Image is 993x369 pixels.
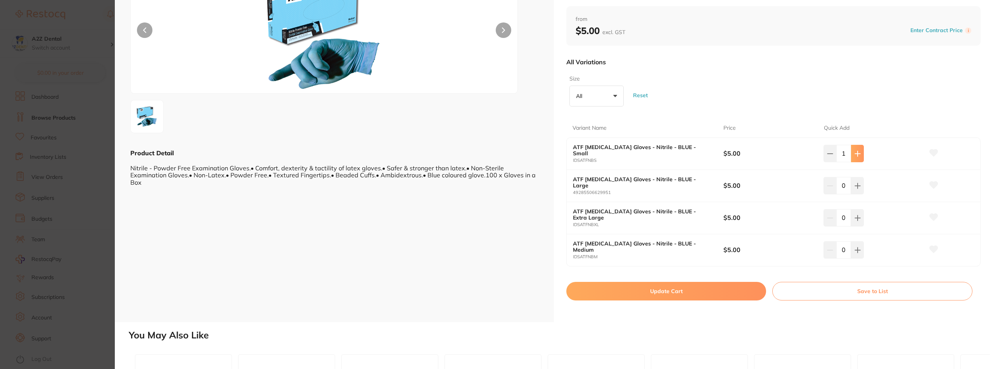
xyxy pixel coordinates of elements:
b: $5.00 [723,245,814,254]
b: ATF [MEDICAL_DATA] Gloves - Nitrile - BLUE - Large [573,176,708,189]
img: MA [133,103,161,130]
p: All [576,93,585,100]
h2: You May Also Like [129,330,990,341]
small: IDSATFNBS [573,158,723,163]
button: Save to List [772,282,972,300]
b: Product Detail [130,149,174,157]
span: from [576,15,971,23]
label: Size [569,75,621,83]
b: $5.00 [723,149,814,158]
b: ATF [MEDICAL_DATA] Gloves - Nitrile - BLUE - Medium [573,240,708,253]
b: ATF [MEDICAL_DATA] Gloves - Nitrile - BLUE - Small [573,144,708,156]
small: 49285506629951 [573,190,723,195]
p: Price [723,124,736,132]
button: Enter Contract Price [908,27,965,34]
small: IDSATFNBM [573,254,723,259]
p: All Variations [566,58,606,66]
p: Variant Name [573,124,607,132]
b: $5.00 [723,213,814,222]
button: Reset [631,81,650,110]
b: $5.00 [576,25,625,36]
b: ATF [MEDICAL_DATA] Gloves - Nitrile - BLUE - Extra Large [573,208,708,221]
button: Update Cart [566,282,766,300]
button: All [569,86,624,106]
label: i [965,27,971,34]
b: $5.00 [723,181,814,190]
small: IDSATFNBXL [573,222,723,227]
p: Quick Add [824,124,849,132]
div: Nitrile - Powder Free Examination Gloves.• Comfort, dexterity & tactility of latex gloves.• Safer... [130,157,538,186]
span: excl. GST [602,29,625,36]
